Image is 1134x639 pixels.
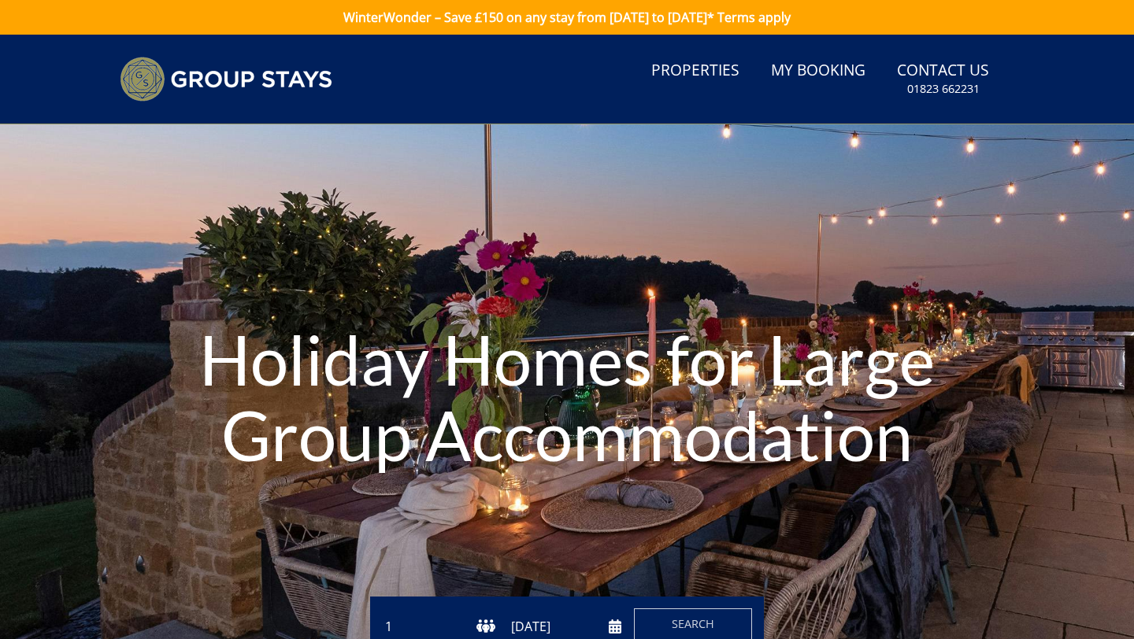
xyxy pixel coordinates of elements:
img: Group Stays [120,57,332,102]
a: Properties [645,54,746,89]
a: My Booking [765,54,872,89]
h1: Holiday Homes for Large Group Accommodation [170,290,964,503]
a: Contact Us01823 662231 [891,54,995,105]
small: 01823 662231 [907,81,980,97]
span: Search [672,616,714,631]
